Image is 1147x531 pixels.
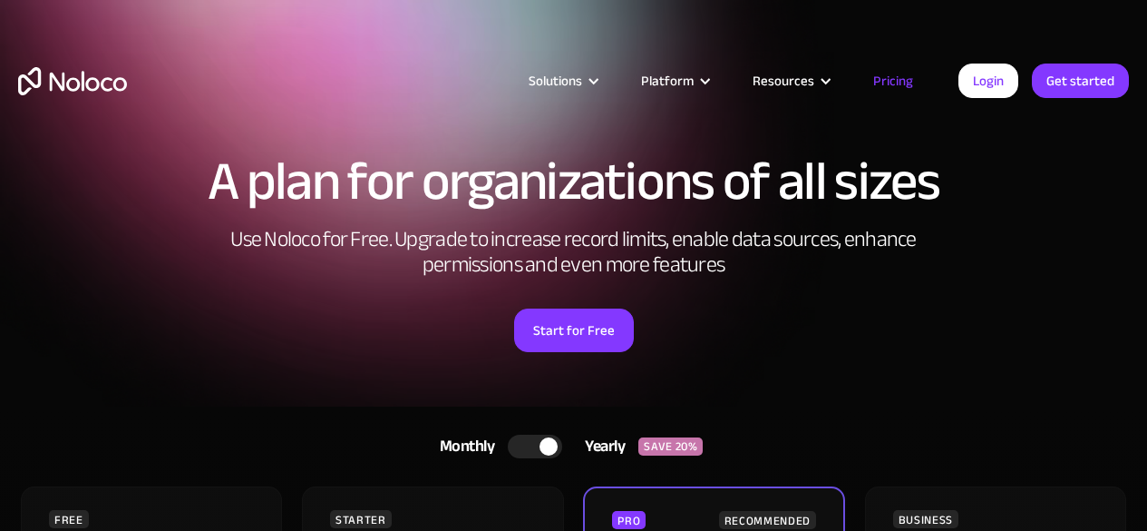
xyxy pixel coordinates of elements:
div: Yearly [562,433,638,460]
div: RECOMMENDED [719,511,816,529]
a: Start for Free [514,309,634,352]
a: home [18,67,127,95]
div: SAVE 20% [638,438,703,456]
div: Resources [730,69,851,93]
h2: Use Noloco for Free. Upgrade to increase record limits, enable data sources, enhance permissions ... [211,227,937,278]
div: STARTER [330,510,391,528]
div: FREE [49,510,89,528]
h1: A plan for organizations of all sizes [18,154,1129,209]
div: Platform [618,69,730,93]
div: Monthly [417,433,509,460]
div: PRO [612,511,646,529]
div: Solutions [506,69,618,93]
a: Get started [1032,64,1129,98]
div: Resources [753,69,814,93]
div: Solutions [529,69,582,93]
a: Pricing [851,69,936,93]
a: Login [958,64,1018,98]
div: BUSINESS [893,510,958,528]
div: Platform [641,69,694,93]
